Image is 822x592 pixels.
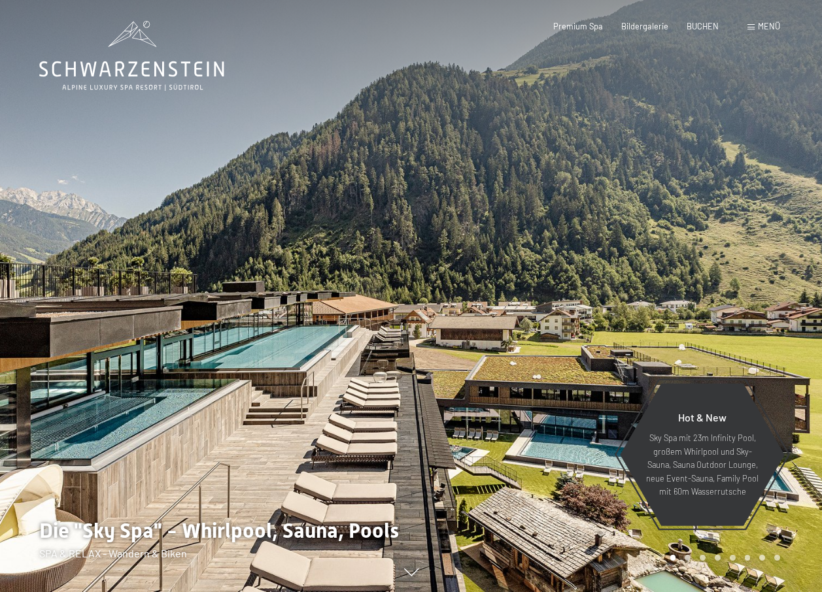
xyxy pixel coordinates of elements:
[730,555,736,561] div: Carousel Page 5
[678,411,727,423] span: Hot & New
[687,21,719,31] a: BUCHEN
[685,555,691,561] div: Carousel Page 2
[759,555,765,561] div: Carousel Page 7
[715,555,721,561] div: Carousel Page 4
[619,383,785,527] a: Hot & New Sky Spa mit 23m Infinity Pool, großem Whirlpool und Sky-Sauna, Sauna Outdoor Lounge, ne...
[745,555,751,561] div: Carousel Page 6
[670,555,676,561] div: Carousel Page 1 (Current Slide)
[758,21,780,31] span: Menü
[666,555,780,561] div: Carousel Pagination
[553,21,603,31] a: Premium Spa
[700,555,706,561] div: Carousel Page 3
[621,21,668,31] a: Bildergalerie
[774,555,780,561] div: Carousel Page 8
[645,431,759,498] p: Sky Spa mit 23m Infinity Pool, großem Whirlpool und Sky-Sauna, Sauna Outdoor Lounge, neue Event-S...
